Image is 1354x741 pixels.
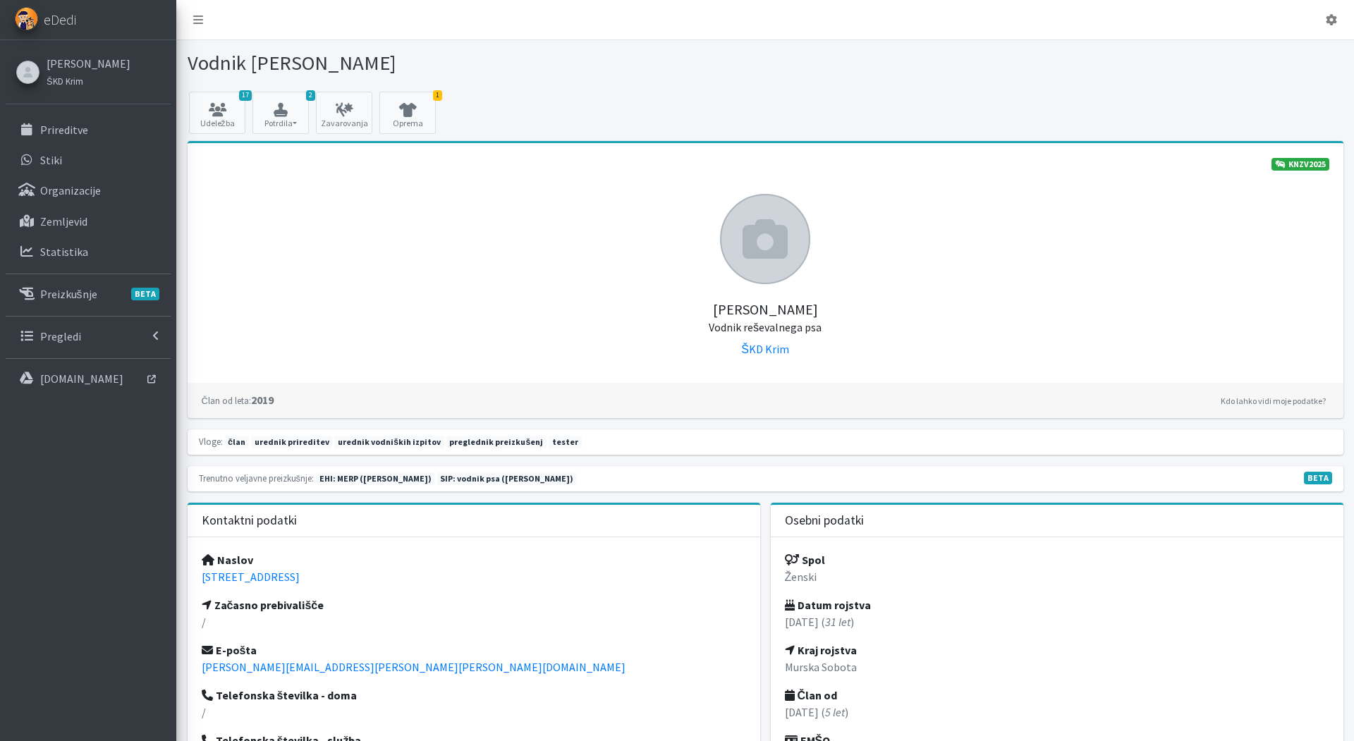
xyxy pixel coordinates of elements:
h3: Osebni podatki [785,513,864,528]
h3: Kontaktni podatki [202,513,297,528]
span: Naslednja preizkušnja: jesen 2025 [316,472,435,485]
p: [DATE] ( ) [785,613,1329,630]
strong: Naslov [202,553,253,567]
strong: Začasno prebivališče [202,598,324,612]
a: Kdo lahko vidi moje podatke? [1217,393,1329,410]
a: [PERSON_NAME][EMAIL_ADDRESS][PERSON_NAME][PERSON_NAME][DOMAIN_NAME] [202,660,626,674]
a: ŠKD Krim [741,342,789,356]
p: Organizacije [40,183,101,197]
small: Član od leta: [202,395,251,406]
strong: Član od [785,688,838,702]
span: Naslednja preizkušnja: pomlad 2027 [437,472,578,485]
small: Vloge: [199,436,223,447]
a: [STREET_ADDRESS] [202,570,300,584]
span: urednik prireditev [251,436,333,448]
p: [DOMAIN_NAME] [40,372,123,386]
span: tester [549,436,582,448]
span: V fazi razvoja [1304,472,1332,484]
a: Zemljevid [6,207,171,235]
span: 17 [239,90,252,101]
span: član [225,436,249,448]
a: ŠKD Krim [47,72,130,89]
a: PreizkušnjeBETA [6,280,171,308]
a: Pregledi [6,322,171,350]
p: Preizkušnje [40,287,97,301]
span: preglednik preizkušenj [446,436,547,448]
a: Statistika [6,238,171,266]
p: / [202,613,746,630]
a: Prireditve [6,116,171,144]
span: 1 [433,90,442,101]
p: Pregledi [40,329,81,343]
small: Vodnik reševalnega psa [709,320,822,334]
a: 1 Oprema [379,92,436,134]
small: ŠKD Krim [47,75,83,87]
strong: Spol [785,553,825,567]
a: Stiki [6,146,171,174]
h5: [PERSON_NAME] [202,284,1329,335]
a: 17 Udeležba [189,92,245,134]
a: Organizacije [6,176,171,204]
strong: Telefonska številka - doma [202,688,358,702]
em: 31 let [825,615,850,629]
p: Zemljevid [40,214,87,228]
span: eDedi [44,9,76,30]
h1: Vodnik [PERSON_NAME] [188,51,760,75]
strong: Kraj rojstva [785,643,857,657]
p: Stiki [40,153,62,167]
strong: 2019 [202,393,274,407]
p: Murska Sobota [785,659,1329,675]
a: KNZV2025 [1271,158,1329,171]
a: [DOMAIN_NAME] [6,365,171,393]
strong: E-pošta [202,643,257,657]
button: 2 Potrdila [252,92,309,134]
span: 2 [306,90,315,101]
p: Statistika [40,245,88,259]
a: Zavarovanja [316,92,372,134]
em: 5 let [825,705,845,719]
strong: Datum rojstva [785,598,871,612]
small: Trenutno veljavne preizkušnje: [199,472,314,484]
p: Prireditve [40,123,88,137]
p: [DATE] ( ) [785,704,1329,721]
p: Ženski [785,568,1329,585]
a: [PERSON_NAME] [47,55,130,72]
img: eDedi [15,7,38,30]
span: urednik vodniških izpitov [334,436,444,448]
p: / [202,704,746,721]
span: BETA [131,288,159,300]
